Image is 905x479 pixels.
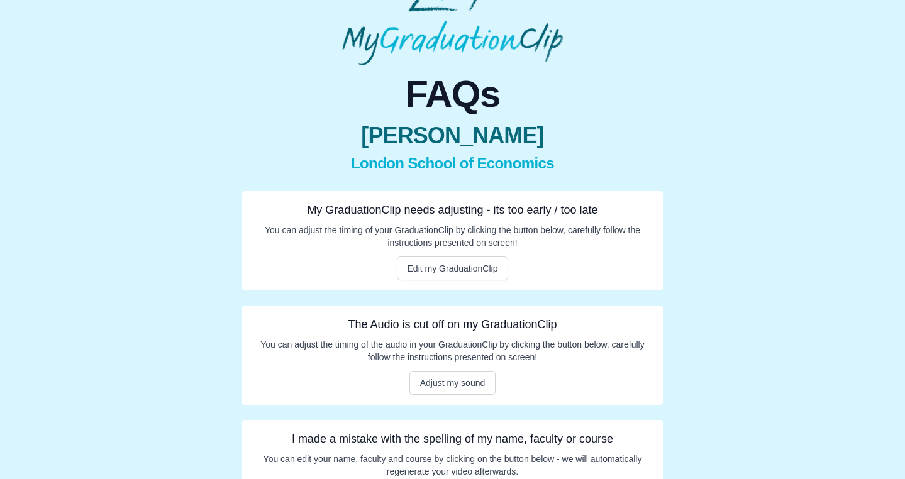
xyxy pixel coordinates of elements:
[252,453,654,478] p: You can edit your name, faculty and course by clicking on the button below - we will automaticall...
[252,430,654,448] h3: I made a mistake with the spelling of my name, faculty or course
[242,153,664,173] span: London School of Economics
[397,256,509,280] button: Edit my GraduationClip
[252,338,654,363] p: You can adjust the timing of the audio in your GraduationClip by clicking the button below, caref...
[409,371,496,395] button: Adjust my sound
[252,316,654,333] h3: The Audio is cut off on my GraduationClip
[252,201,654,219] h3: My GraduationClip needs adjusting - its too early / too late
[242,75,664,113] span: FAQs
[242,123,664,148] span: [PERSON_NAME]
[252,224,654,249] p: You can adjust the timing of your GraduationClip by clicking the button below, carefully follow t...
